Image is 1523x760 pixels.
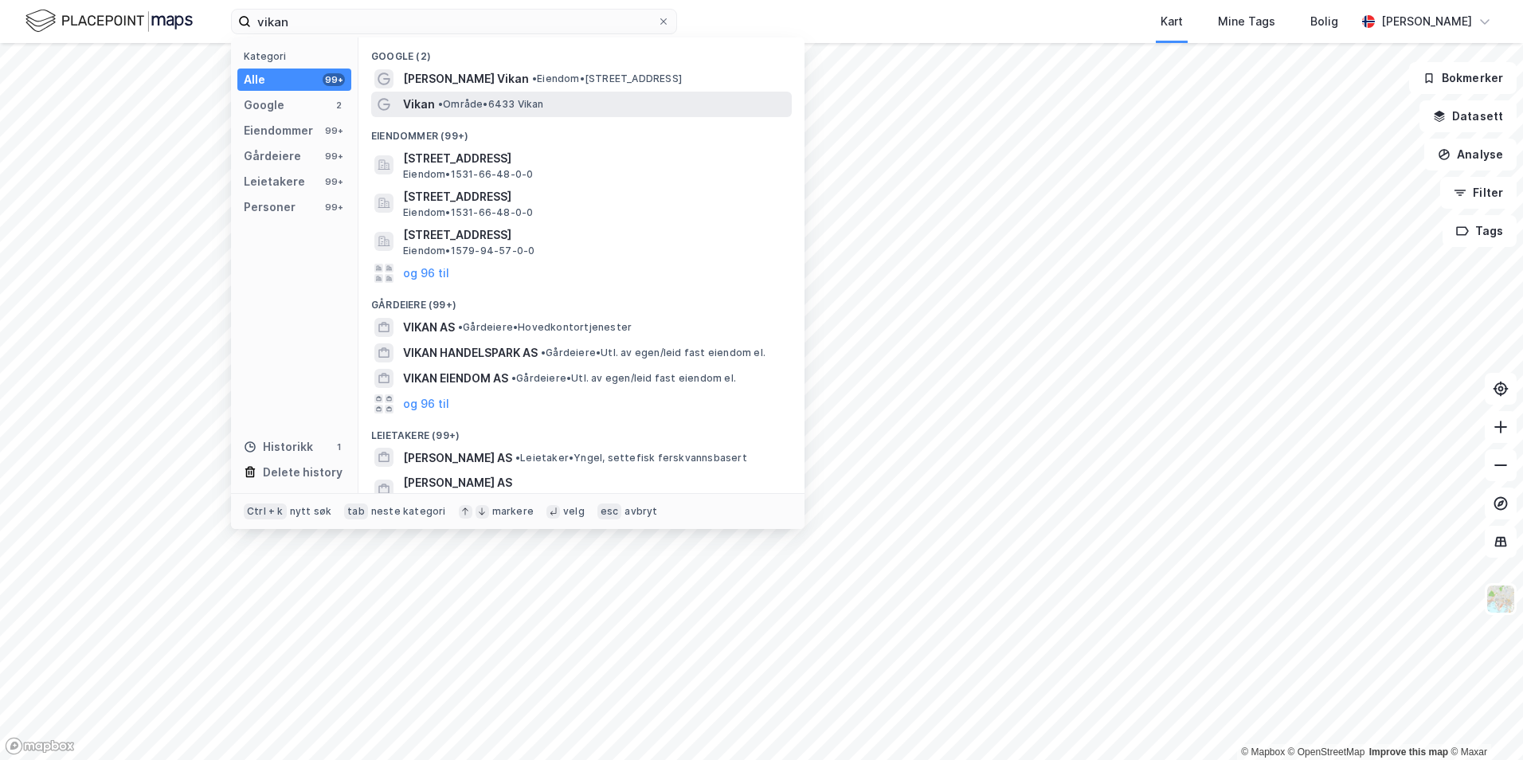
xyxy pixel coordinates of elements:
div: Kontrollprogram for chat [1443,684,1523,760]
img: logo.f888ab2527a4732fd821a326f86c7f29.svg [25,7,193,35]
div: Leietakere (99+) [358,417,805,445]
div: Personer [244,198,296,217]
span: [PERSON_NAME] AS [403,473,785,492]
div: Google [244,96,284,115]
div: Gårdeiere (99+) [358,286,805,315]
img: Z [1486,584,1516,614]
div: velg [563,505,585,518]
span: • [532,72,537,84]
div: markere [492,505,534,518]
div: esc [597,503,622,519]
button: og 96 til [403,394,449,413]
span: Leietaker • Yngel, settefisk ferskvannsbasert [515,452,747,464]
a: Improve this map [1369,746,1448,758]
span: Gårdeiere • Utl. av egen/leid fast eiendom el. [511,372,736,385]
a: Mapbox [1241,746,1285,758]
div: Gårdeiere [244,147,301,166]
span: [STREET_ADDRESS] [403,187,785,206]
div: Eiendommer (99+) [358,117,805,146]
button: Filter [1440,177,1517,209]
div: Alle [244,70,265,89]
div: Historikk [244,437,313,456]
span: [PERSON_NAME] AS [403,449,512,468]
a: Mapbox homepage [5,737,75,755]
div: 99+ [323,73,345,86]
a: OpenStreetMap [1288,746,1365,758]
span: Gårdeiere • Utl. av egen/leid fast eiendom el. [541,347,765,359]
div: Bolig [1310,12,1338,31]
div: nytt søk [290,505,332,518]
input: Søk på adresse, matrikkel, gårdeiere, leietakere eller personer [251,10,657,33]
span: Gårdeiere • Hovedkontortjenester [458,321,632,334]
div: 99+ [323,150,345,163]
button: Analyse [1424,139,1517,170]
span: VIKAN EIENDOM AS [403,369,508,388]
button: og 96 til [403,264,449,283]
span: • [515,452,520,464]
span: Eiendom • 1531-66-48-0-0 [403,206,533,219]
div: [PERSON_NAME] [1381,12,1472,31]
div: 99+ [323,175,345,188]
span: [STREET_ADDRESS] [403,225,785,245]
span: • [458,321,463,333]
span: • [511,372,516,384]
span: • [541,347,546,358]
span: Vikan [403,95,435,114]
button: Datasett [1419,100,1517,132]
div: 99+ [323,201,345,214]
div: 1 [332,441,345,453]
span: VIKAN AS [403,318,455,337]
span: • [438,98,443,110]
div: Kategori [244,50,351,62]
div: Kart [1161,12,1183,31]
button: Bokmerker [1409,62,1517,94]
div: Delete history [263,463,343,482]
div: 99+ [323,124,345,137]
button: Tags [1443,215,1517,247]
span: VIKAN HANDELSPARK AS [403,343,538,362]
div: Ctrl + k [244,503,287,519]
span: Eiendom • [STREET_ADDRESS] [532,72,682,85]
div: tab [344,503,368,519]
span: [PERSON_NAME] Vikan [403,69,529,88]
div: avbryt [624,505,657,518]
div: Eiendommer [244,121,313,140]
iframe: Chat Widget [1443,684,1523,760]
span: Eiendom • 1531-66-48-0-0 [403,168,533,181]
div: Google (2) [358,37,805,66]
span: Eiendom • 1579-94-57-0-0 [403,245,534,257]
div: neste kategori [371,505,446,518]
div: Mine Tags [1218,12,1275,31]
span: Område • 6433 Vikan [438,98,544,111]
div: Leietakere [244,172,305,191]
span: [STREET_ADDRESS] [403,149,785,168]
div: 2 [332,99,345,112]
